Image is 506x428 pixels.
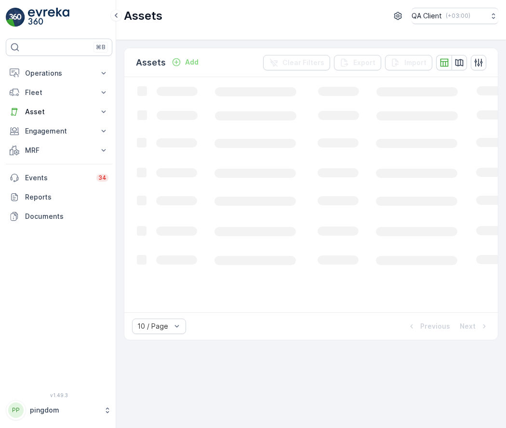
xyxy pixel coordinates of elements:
[6,141,112,160] button: MRF
[6,207,112,226] a: Documents
[25,107,93,117] p: Asset
[25,212,108,221] p: Documents
[6,400,112,420] button: PPpingdom
[25,88,93,97] p: Fleet
[412,8,498,24] button: QA Client(+03:00)
[420,321,450,331] p: Previous
[6,8,25,27] img: logo
[28,8,69,27] img: logo_light-DOdMpM7g.png
[6,121,112,141] button: Engagement
[6,102,112,121] button: Asset
[6,187,112,207] a: Reports
[459,321,490,332] button: Next
[136,56,166,69] p: Assets
[406,321,451,332] button: Previous
[6,168,112,187] a: Events34
[6,83,112,102] button: Fleet
[460,321,476,331] p: Next
[282,58,324,67] p: Clear Filters
[263,55,330,70] button: Clear Filters
[185,57,199,67] p: Add
[96,43,106,51] p: ⌘B
[168,56,202,68] button: Add
[353,58,375,67] p: Export
[25,173,91,183] p: Events
[124,8,162,24] p: Assets
[446,12,470,20] p: ( +03:00 )
[334,55,381,70] button: Export
[25,146,93,155] p: MRF
[25,192,108,202] p: Reports
[412,11,442,21] p: QA Client
[385,55,432,70] button: Import
[6,64,112,83] button: Operations
[404,58,426,67] p: Import
[6,392,112,398] span: v 1.49.3
[98,174,107,182] p: 34
[25,68,93,78] p: Operations
[25,126,93,136] p: Engagement
[30,405,99,415] p: pingdom
[8,402,24,418] div: PP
